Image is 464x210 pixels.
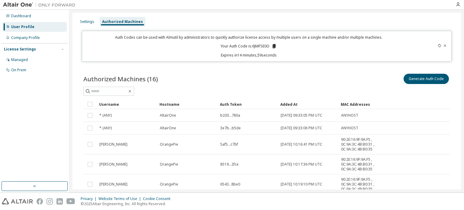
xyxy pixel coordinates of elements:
[11,35,40,40] div: Company Profile
[2,198,33,205] img: altair_logo.svg
[56,198,63,205] img: linkedin.svg
[341,99,384,109] div: MAC Addresses
[220,182,240,187] span: 6543...8be0
[160,182,178,187] span: OrangePie
[160,113,176,118] span: AltairOne
[159,99,215,109] div: Hostname
[404,74,449,84] button: Generate Auth Code
[37,198,43,205] img: facebook.svg
[11,14,31,18] div: Dashboard
[99,162,127,167] span: [PERSON_NAME]
[102,19,143,24] div: Authorized Machines
[83,75,158,83] span: Authorized Machines (16)
[80,19,94,24] div: Settings
[341,113,358,118] span: ANYHOST
[280,99,336,109] div: Added At
[160,126,176,131] span: AltairOne
[66,198,75,205] img: youtube.svg
[221,44,277,49] p: Your Auth Code is: 6JMFSE0O
[99,182,127,187] span: [PERSON_NAME]
[99,113,112,118] span: * (ANY)
[99,142,127,147] span: [PERSON_NAME]
[281,162,322,167] span: [DATE] 10:17:36 PM UTC
[11,24,34,29] div: User Profile
[220,113,240,118] span: b203...780a
[281,113,322,118] span: [DATE] 09:33:05 PM UTC
[341,137,383,152] span: 90:2E:16:9F:9A:F5 , 0C:9A:3C:4B:B0:31 , 0C:9A:3C:4B:B0:35
[81,201,174,206] p: © 2025 Altair Engineering, Inc. All Rights Reserved.
[143,196,174,201] div: Cookie Consent
[81,196,98,201] div: Privacy
[3,2,79,8] img: Altair One
[99,99,155,109] div: Username
[11,57,28,62] div: Managed
[220,99,275,109] div: Auth Token
[281,142,322,147] span: [DATE] 10:16:41 PM UTC
[86,53,411,58] p: Expires in 14 minutes, 59 seconds
[281,182,322,187] span: [DATE] 10:19:10 PM UTC
[160,162,178,167] span: OrangePie
[99,126,112,131] span: * (ANY)
[47,198,53,205] img: instagram.svg
[341,177,383,192] span: 90:2E:16:9F:9A:F5 , 0C:9A:3C:4B:B0:31 , 0C:9A:3C:4B:B0:35
[86,35,411,40] p: Auth Codes can be used with Almutil by administrators to quickly authorize license access by mult...
[341,157,383,172] span: 90:2E:16:9F:9A:F5 , 0C:9A:3C:4B:B0:31 , 0C:9A:3C:4B:B0:35
[220,126,241,131] span: 3e7b...b5de
[11,68,26,73] div: On Prem
[4,47,36,52] div: License Settings
[220,142,238,147] span: 5af5...c7bf
[341,126,358,131] span: ANYHOST
[160,142,178,147] span: OrangePie
[281,126,322,131] span: [DATE] 09:33:06 PM UTC
[220,162,239,167] span: 8519...2fce
[98,196,143,201] div: Website Terms of Use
